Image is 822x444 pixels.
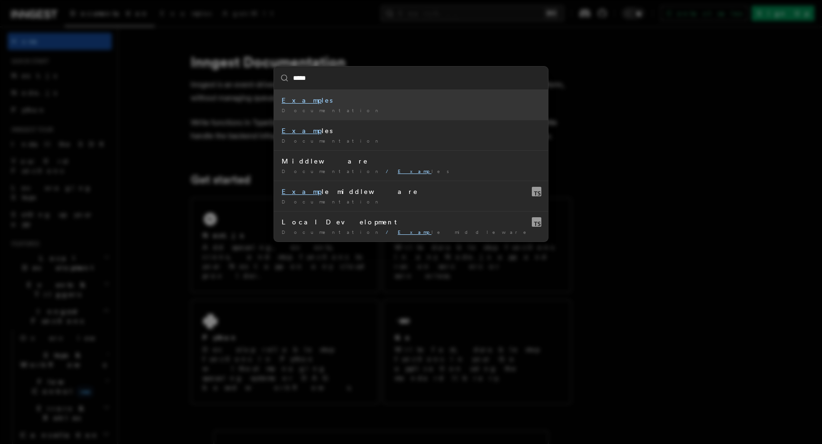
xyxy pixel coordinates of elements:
[282,199,382,204] span: Documentation
[282,156,540,166] div: Middleware
[282,107,382,113] span: Documentation
[282,127,322,135] mark: Examp
[282,187,540,196] div: le middleware
[398,168,455,174] span: les
[386,229,394,235] span: /
[398,229,533,235] span: le middleware
[282,168,382,174] span: Documentation
[398,168,431,174] mark: Examp
[282,188,322,195] mark: Examp
[282,97,322,104] mark: Examp
[386,168,394,174] span: /
[282,229,382,235] span: Documentation
[282,126,540,135] div: les
[282,217,540,227] div: Local Development
[398,229,431,235] mark: Examp
[282,138,382,144] span: Documentation
[282,96,540,105] div: les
